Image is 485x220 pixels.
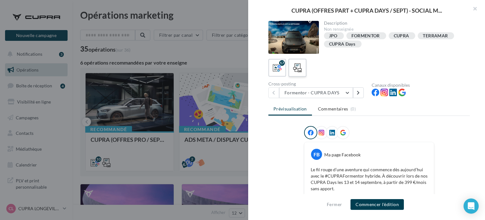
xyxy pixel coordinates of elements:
[324,21,465,25] div: Description
[311,167,428,192] p: Le fil rouge d’une aventure qui commence dès aujourd’hui avec le #CUPRAFormentor hybride. À décou...
[351,34,380,38] div: FORMENTOR
[311,149,322,160] div: FB
[279,87,353,98] button: Formentor - CUPRA DAYS
[291,8,442,13] span: CUPRA (OFFRES PART + CUPRA DAYS / SEPT) - SOCIAL M...
[394,34,409,38] div: CUPRA
[279,60,285,66] div: 17
[329,42,356,47] div: CUPRA Days
[350,106,356,111] span: (0)
[329,34,338,38] div: JPO
[464,198,479,214] div: Open Intercom Messenger
[324,27,465,32] div: Non renseignée
[324,152,361,158] div: Ma page Facebook
[324,201,344,208] button: Fermer
[268,82,367,86] div: Cross-posting
[372,83,470,87] div: Canaux disponibles
[318,106,348,112] span: Commentaires
[350,199,404,210] button: Commencer l'édition
[423,34,448,38] div: TERRAMAR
